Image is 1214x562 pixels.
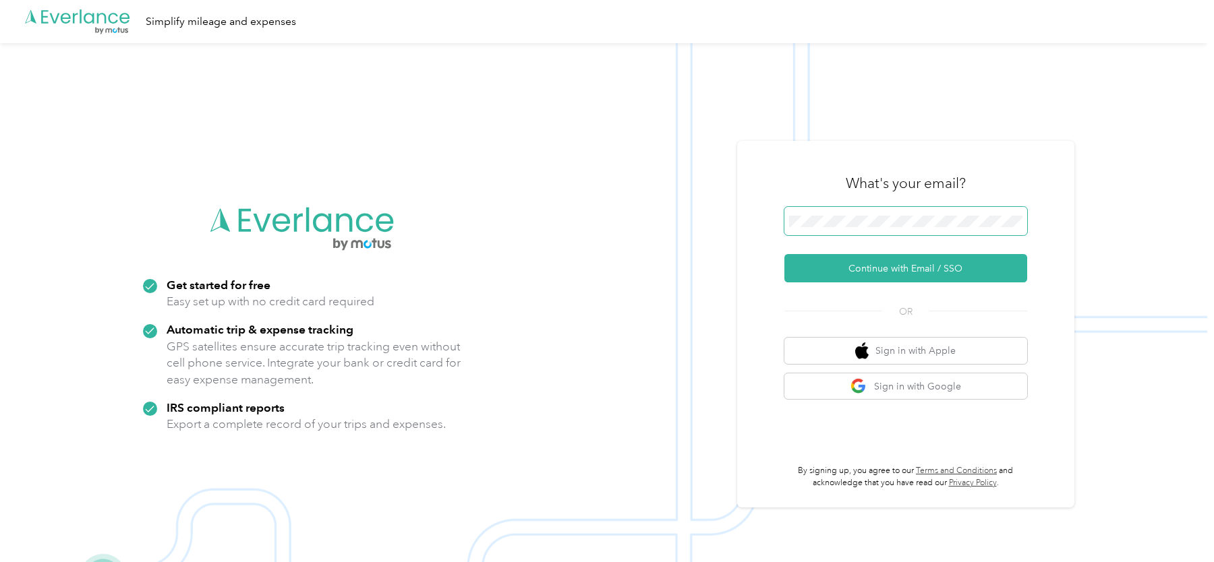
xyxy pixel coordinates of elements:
[916,466,997,476] a: Terms and Conditions
[850,378,867,395] img: google logo
[784,338,1027,364] button: apple logoSign in with Apple
[167,416,446,433] p: Export a complete record of your trips and expenses.
[784,465,1027,489] p: By signing up, you agree to our and acknowledge that you have read our .
[784,373,1027,400] button: google logoSign in with Google
[146,13,296,30] div: Simplify mileage and expenses
[846,174,966,193] h3: What's your email?
[855,342,869,359] img: apple logo
[167,322,353,336] strong: Automatic trip & expense tracking
[167,293,374,310] p: Easy set up with no credit card required
[167,278,270,292] strong: Get started for free
[949,478,997,488] a: Privacy Policy
[167,338,461,388] p: GPS satellites ensure accurate trip tracking even without cell phone service. Integrate your bank...
[167,400,285,414] strong: IRS compliant reports
[882,305,929,319] span: OR
[1138,487,1214,562] iframe: Everlance-gr Chat Button Frame
[784,254,1027,282] button: Continue with Email / SSO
